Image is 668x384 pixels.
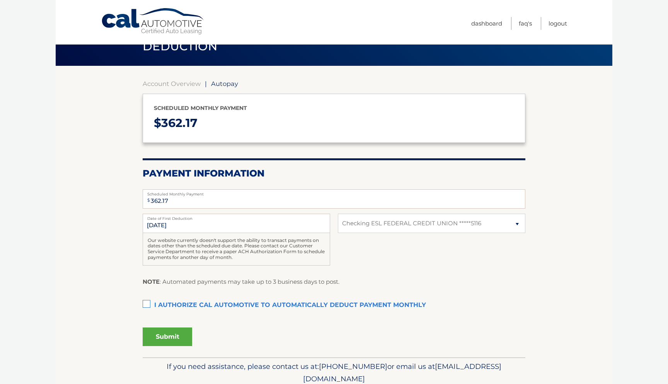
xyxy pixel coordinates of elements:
label: Date of First Deduction [143,214,330,220]
label: Scheduled Monthly Payment [143,189,525,195]
a: FAQ's [519,17,532,30]
a: Dashboard [471,17,502,30]
span: Autopay [211,80,238,87]
a: Logout [549,17,567,30]
span: [EMAIL_ADDRESS][DOMAIN_NAME] [303,362,501,383]
span: $ [145,192,152,209]
p: $ [154,113,514,134]
input: Payment Date [143,214,330,233]
a: Account Overview [143,80,201,87]
input: Payment Amount [143,189,525,209]
h2: Payment Information [143,168,525,179]
button: Submit [143,327,192,346]
label: I authorize cal automotive to automatically deduct payment monthly [143,298,525,313]
p: Scheduled monthly payment [154,103,514,113]
span: 362.17 [161,116,198,130]
span: | [205,80,207,87]
span: [PHONE_NUMBER] [319,362,387,371]
div: Our website currently doesn't support the ability to transact payments on dates other than the sc... [143,233,330,266]
strong: NOTE [143,278,160,285]
p: : Automated payments may take up to 3 business days to post. [143,277,339,287]
a: Cal Automotive [101,8,205,35]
